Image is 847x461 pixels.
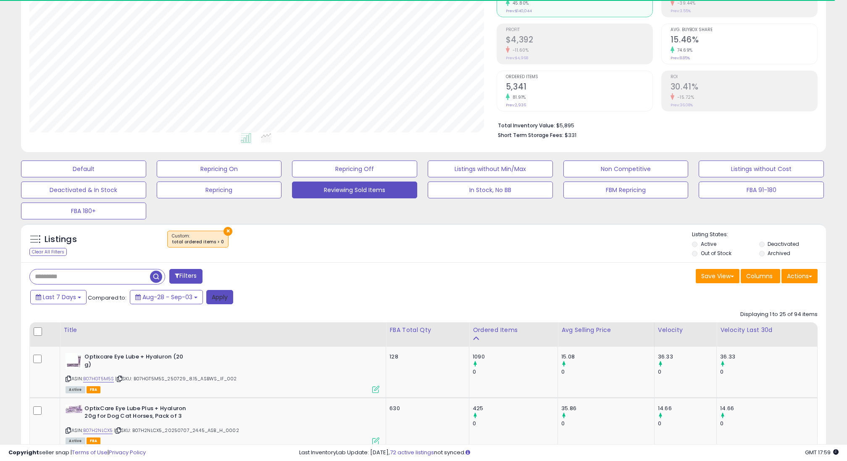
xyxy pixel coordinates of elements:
div: 0 [473,368,558,376]
button: Repricing [157,182,282,198]
a: B07H2NLCX5 [83,427,113,434]
small: -11.60% [510,47,529,53]
div: 14.66 [658,405,716,412]
button: Last 7 Days [30,290,87,304]
div: Velocity Last 30d [720,326,814,335]
span: Custom: [172,233,224,245]
h2: 15.46% [671,35,817,46]
div: Last InventoryLab Update: [DATE], not synced. [299,449,839,457]
span: Aug-28 - Sep-03 [142,293,192,301]
a: Terms of Use [72,448,108,456]
li: $5,895 [498,120,811,130]
button: Aug-28 - Sep-03 [130,290,203,304]
div: 14.66 [720,405,817,412]
a: Privacy Policy [109,448,146,456]
div: 0 [658,368,716,376]
span: ROI [671,75,817,79]
small: Prev: 8.85% [671,55,690,61]
small: 74.69% [674,47,693,53]
b: OptixCare Eye Lube Plus + Hyaluron 20g for Dog Cat Horses, Pack of 3 [84,405,187,422]
button: × [224,227,232,236]
div: 0 [561,368,654,376]
span: $331 [565,131,576,139]
label: Active [701,240,716,248]
a: 72 active listings [390,448,434,456]
h2: $4,392 [506,35,652,46]
div: 35.86 [561,405,654,412]
button: Reviewing Sold Items [292,182,417,198]
div: 36.33 [720,353,817,361]
div: FBA Total Qty [389,326,466,335]
div: 128 [389,353,463,361]
button: Non Competitive [563,161,689,177]
button: Save View [696,269,739,283]
span: Columns [746,272,773,280]
span: Last 7 Days [43,293,76,301]
div: 0 [473,420,558,427]
div: 0 [720,420,817,427]
div: seller snap | | [8,449,146,457]
span: FBA [87,386,101,393]
div: Displaying 1 to 25 of 94 items [740,311,818,319]
button: FBA 91-180 [699,182,824,198]
div: Avg Selling Price [561,326,651,335]
a: B07HGT5M5S [83,375,114,382]
div: 0 [561,420,654,427]
span: | SKU: B07H2NLCX5_20250707_24.45_ASB_H_0002 [114,427,239,434]
h5: Listings [45,234,77,245]
div: 0 [720,368,817,376]
button: FBM Repricing [563,182,689,198]
img: 41vrkAm78zL._SL40_.jpg [66,405,82,413]
button: In Stock, No BB [428,182,553,198]
img: 31ZQOQz2OIL._SL40_.jpg [66,353,82,370]
small: 81.91% [510,94,526,100]
label: Out of Stock [701,250,731,257]
small: Prev: 2,936 [506,103,526,108]
button: Apply [206,290,233,304]
button: Actions [781,269,818,283]
button: Columns [741,269,780,283]
button: Default [21,161,146,177]
button: Deactivated & In Stock [21,182,146,198]
h2: 30.41% [671,82,817,93]
small: Prev: 36.08% [671,103,693,108]
span: Ordered Items [506,75,652,79]
b: Short Term Storage Fees: [498,132,563,139]
strong: Copyright [8,448,39,456]
div: 15.08 [561,353,654,361]
span: Avg. Buybox Share [671,28,817,32]
span: All listings currently available for purchase on Amazon [66,386,85,393]
label: Archived [768,250,790,257]
div: 0 [658,420,716,427]
span: 2025-09-11 17:59 GMT [805,448,839,456]
label: Deactivated [768,240,799,248]
p: Listing States: [692,231,826,239]
button: Repricing Off [292,161,417,177]
div: Velocity [658,326,713,335]
div: ASIN: [66,353,379,392]
div: 630 [389,405,463,412]
span: Compared to: [88,294,126,302]
small: -15.72% [674,94,694,100]
div: Title [63,326,382,335]
button: Listings without Cost [699,161,824,177]
div: 36.33 [658,353,716,361]
button: Repricing On [157,161,282,177]
button: FBA 180+ [21,203,146,219]
h2: 5,341 [506,82,652,93]
div: Ordered Items [473,326,554,335]
small: Prev: $140,044 [506,8,532,13]
div: total ordered items > 0 [172,239,224,245]
small: Prev: 3.55% [671,8,691,13]
span: Profit [506,28,652,32]
b: Total Inventory Value: [498,122,555,129]
small: Prev: $4,968 [506,55,528,61]
span: | SKU: B07HGT5M5S_250729_8.15_ASBWS_IF_002 [115,375,237,382]
b: Optixcare Eye Lube + Hyaluron (20 g) [84,353,187,371]
button: Filters [169,269,202,284]
div: ASIN: [66,405,379,444]
div: Clear All Filters [29,248,67,256]
button: Listings without Min/Max [428,161,553,177]
div: 425 [473,405,558,412]
div: 1090 [473,353,558,361]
